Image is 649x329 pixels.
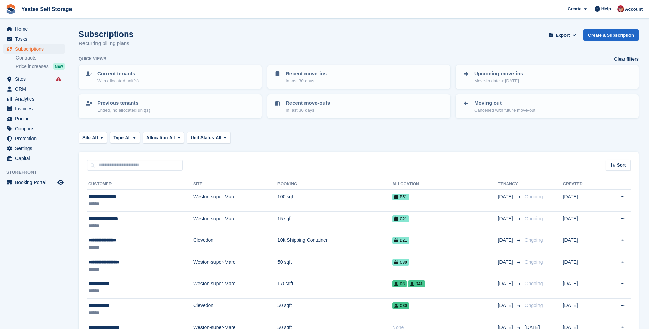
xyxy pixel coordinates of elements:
[18,3,75,15] a: Yeates Self Storage
[498,193,515,200] span: [DATE]
[625,6,643,13] span: Account
[525,216,543,221] span: Ongoing
[15,124,56,133] span: Coupons
[79,132,107,143] button: Site: All
[474,99,535,107] p: Moving out
[16,63,49,70] span: Price increases
[15,94,56,104] span: Analytics
[3,134,65,143] a: menu
[563,190,602,212] td: [DATE]
[563,179,602,190] th: Created
[286,70,327,78] p: Recent move-ins
[92,134,98,141] span: All
[286,107,330,114] p: In last 30 days
[277,190,392,212] td: 100 sqft
[216,134,221,141] span: All
[498,179,522,190] th: Tenancy
[87,179,193,190] th: Customer
[5,4,16,14] img: stora-icon-8386f47178a22dfd0bd8f6a31ec36ba5ce8667c1dd55bd0f319d3a0aa187defe.svg
[15,134,56,143] span: Protection
[15,44,56,54] span: Subscriptions
[474,70,523,78] p: Upcoming move-ins
[277,299,392,320] td: 50 sqft
[125,134,131,141] span: All
[601,5,611,12] span: Help
[392,302,409,309] span: C80
[3,177,65,187] a: menu
[277,179,392,190] th: Booking
[568,5,581,12] span: Create
[15,114,56,123] span: Pricing
[191,134,216,141] span: Unit Status:
[498,302,515,309] span: [DATE]
[3,124,65,133] a: menu
[3,44,65,54] a: menu
[614,56,639,63] a: Clear filters
[408,280,425,287] span: D41
[392,259,409,266] span: C30
[525,259,543,265] span: Ongoing
[15,34,56,44] span: Tasks
[193,233,277,255] td: Clevedon
[474,78,523,84] p: Move-in date > [DATE]
[79,56,106,62] h6: Quick views
[97,78,139,84] p: With allocated unit(s)
[525,303,543,308] span: Ongoing
[392,237,409,244] span: D21
[617,5,624,12] img: Wendie Tanner
[525,281,543,286] span: Ongoing
[277,255,392,277] td: 50 sqft
[563,299,602,320] td: [DATE]
[56,178,65,186] a: Preview store
[617,162,626,169] span: Sort
[3,104,65,114] a: menu
[79,40,133,48] p: Recurring billing plans
[16,63,65,70] a: Price increases NEW
[53,63,65,70] div: NEW
[392,194,409,200] span: B51
[556,32,570,39] span: Export
[15,24,56,34] span: Home
[548,29,578,41] button: Export
[15,104,56,114] span: Invoices
[498,237,515,244] span: [DATE]
[474,107,535,114] p: Cancelled with future move-out
[456,95,638,118] a: Moving out Cancelled with future move-out
[498,280,515,287] span: [DATE]
[79,95,261,118] a: Previous tenants Ended, no allocated unit(s)
[3,84,65,94] a: menu
[193,190,277,212] td: Weston-super-Mare
[15,144,56,153] span: Settings
[56,76,61,82] i: Smart entry sync failures have occurred
[82,134,92,141] span: Site:
[169,134,175,141] span: All
[286,99,330,107] p: Recent move-outs
[193,299,277,320] td: Clevedon
[15,74,56,84] span: Sites
[498,215,515,222] span: [DATE]
[277,211,392,233] td: 15 sqft
[16,55,65,61] a: Contracts
[97,107,150,114] p: Ended, no allocated unit(s)
[3,144,65,153] a: menu
[15,84,56,94] span: CRM
[3,34,65,44] a: menu
[79,29,133,39] h1: Subscriptions
[3,94,65,104] a: menu
[392,215,409,222] span: C21
[392,179,498,190] th: Allocation
[563,233,602,255] td: [DATE]
[3,114,65,123] a: menu
[146,134,169,141] span: Allocation:
[114,134,125,141] span: Type:
[110,132,140,143] button: Type: All
[15,154,56,163] span: Capital
[563,211,602,233] td: [DATE]
[193,211,277,233] td: Weston-super-Mare
[97,70,139,78] p: Current tenants
[193,277,277,299] td: Weston-super-Mare
[268,95,450,118] a: Recent move-outs In last 30 days
[277,233,392,255] td: 10ft Shipping Container
[193,179,277,190] th: Site
[563,277,602,299] td: [DATE]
